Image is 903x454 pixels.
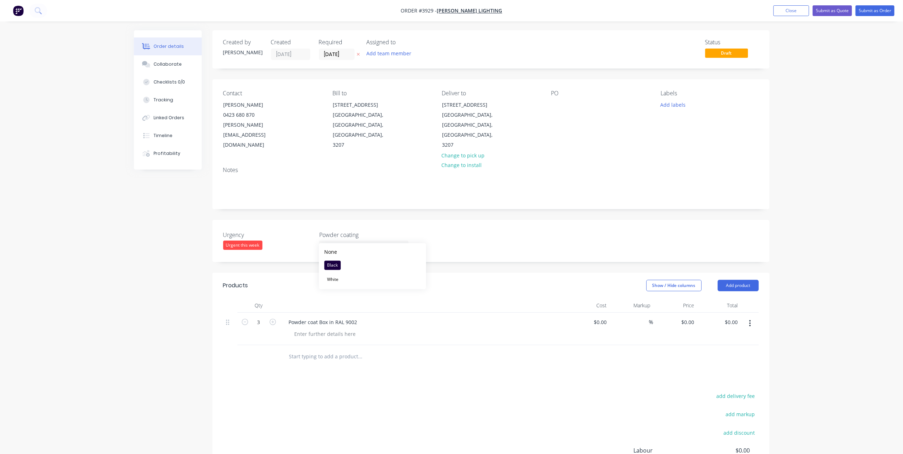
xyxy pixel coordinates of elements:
[566,298,610,313] div: Cost
[713,391,759,401] button: add delivery fee
[438,160,486,170] button: Change to install
[223,90,321,97] div: Contact
[438,150,488,160] button: Change to pick up
[773,5,809,16] button: Close
[154,79,185,85] div: Checklists 0/0
[154,132,172,139] div: Timeline
[367,49,415,58] button: Add team member
[609,298,653,313] div: Markup
[223,241,262,250] div: Urgent this week
[442,100,501,110] div: [STREET_ADDRESS]
[154,61,182,67] div: Collaborate
[646,280,702,291] button: Show / Hide columns
[722,409,759,419] button: add markup
[271,39,310,46] div: Created
[333,100,392,110] div: [STREET_ADDRESS]
[154,150,180,157] div: Profitability
[324,248,337,256] div: None
[319,258,426,272] button: Black
[224,120,283,150] div: [PERSON_NAME][EMAIL_ADDRESS][DOMAIN_NAME]
[442,110,501,150] div: [GEOGRAPHIC_DATA], [GEOGRAPHIC_DATA], [GEOGRAPHIC_DATA], 3207
[319,246,426,258] button: None
[697,298,741,313] div: Total
[657,100,689,109] button: Add labels
[324,261,341,270] div: Black
[13,5,24,16] img: Factory
[237,298,280,313] div: Qty
[319,39,358,46] div: Required
[442,90,540,97] div: Deliver to
[289,349,432,364] input: Start typing to add a product...
[224,100,283,110] div: [PERSON_NAME]
[223,281,248,290] div: Products
[154,115,184,121] div: Linked Orders
[437,7,502,14] a: [PERSON_NAME] Lighting
[332,90,430,97] div: Bill to
[223,49,262,56] div: [PERSON_NAME]
[223,39,262,46] div: Created by
[649,318,653,326] span: %
[327,100,398,150] div: [STREET_ADDRESS][GEOGRAPHIC_DATA], [GEOGRAPHIC_DATA], [GEOGRAPHIC_DATA], 3207
[134,145,202,162] button: Profitability
[362,49,415,58] button: Add team member
[401,7,437,14] span: Order #3929 -
[319,272,426,287] button: White
[661,90,758,97] div: Labels
[134,37,202,55] button: Order details
[319,231,408,239] label: Powder coating
[333,110,392,150] div: [GEOGRAPHIC_DATA], [GEOGRAPHIC_DATA], [GEOGRAPHIC_DATA], 3207
[134,127,202,145] button: Timeline
[813,5,852,16] button: Submit as Quote
[551,90,649,97] div: PO
[718,280,759,291] button: Add product
[134,55,202,73] button: Collaborate
[283,317,363,327] div: Powder coat Box in RAL 9002
[217,100,289,150] div: [PERSON_NAME]0423 680 870[PERSON_NAME][EMAIL_ADDRESS][DOMAIN_NAME]
[856,5,894,16] button: Submit as Order
[134,91,202,109] button: Tracking
[134,109,202,127] button: Linked Orders
[223,231,312,239] label: Urgency
[705,39,759,46] div: Status
[134,73,202,91] button: Checklists 0/0
[436,100,507,150] div: [STREET_ADDRESS][GEOGRAPHIC_DATA], [GEOGRAPHIC_DATA], [GEOGRAPHIC_DATA], 3207
[324,275,341,284] div: White
[223,167,759,173] div: Notes
[154,43,184,50] div: Order details
[720,428,759,437] button: add discount
[319,241,408,251] div: Select...
[154,97,173,103] div: Tracking
[705,49,748,57] span: Draft
[224,110,283,120] div: 0423 680 870
[653,298,697,313] div: Price
[367,39,438,46] div: Assigned to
